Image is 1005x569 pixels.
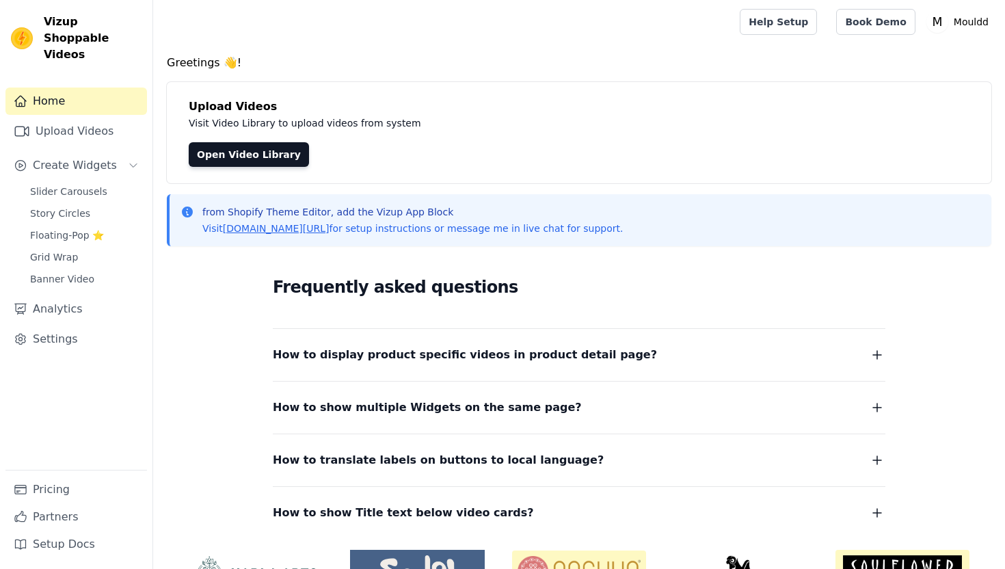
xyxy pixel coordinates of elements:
[30,207,90,220] span: Story Circles
[167,55,991,71] h4: Greetings 👋!
[22,269,147,289] a: Banner Video
[30,272,94,286] span: Banner Video
[30,250,78,264] span: Grid Wrap
[5,326,147,353] a: Settings
[273,503,534,522] span: How to show Title text below video cards?
[202,205,623,219] p: from Shopify Theme Editor, add the Vizup App Block
[5,295,147,323] a: Analytics
[223,223,330,234] a: [DOMAIN_NAME][URL]
[5,503,147,531] a: Partners
[22,248,147,267] a: Grid Wrap
[926,10,994,34] button: M Mouldd
[5,476,147,503] a: Pricing
[11,27,33,49] img: Vizup
[22,226,147,245] a: Floating-Pop ⭐
[5,88,147,115] a: Home
[30,228,104,242] span: Floating-Pop ⭐
[273,451,604,470] span: How to translate labels on buttons to local language?
[932,15,942,29] text: M
[22,182,147,201] a: Slider Carousels
[740,9,817,35] a: Help Setup
[273,345,885,365] button: How to display product specific videos in product detail page?
[33,157,117,174] span: Create Widgets
[22,204,147,223] a: Story Circles
[44,14,142,63] span: Vizup Shoppable Videos
[948,10,994,34] p: Mouldd
[189,115,801,131] p: Visit Video Library to upload videos from system
[273,398,582,417] span: How to show multiple Widgets on the same page?
[273,503,885,522] button: How to show Title text below video cards?
[273,451,885,470] button: How to translate labels on buttons to local language?
[202,222,623,235] p: Visit for setup instructions or message me in live chat for support.
[836,9,915,35] a: Book Demo
[5,152,147,179] button: Create Widgets
[273,345,657,365] span: How to display product specific videos in product detail page?
[5,531,147,558] a: Setup Docs
[273,274,885,301] h2: Frequently asked questions
[189,98,969,115] h4: Upload Videos
[5,118,147,145] a: Upload Videos
[189,142,309,167] a: Open Video Library
[30,185,107,198] span: Slider Carousels
[273,398,885,417] button: How to show multiple Widgets on the same page?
